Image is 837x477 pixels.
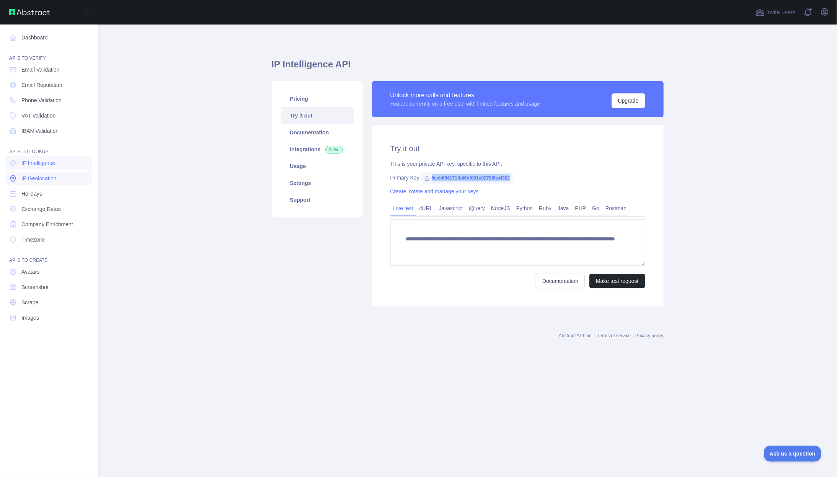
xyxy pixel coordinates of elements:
[602,202,630,214] a: Postman
[6,265,92,279] a: Avatars
[390,143,645,154] h2: Try it out
[764,446,822,462] iframe: Toggle Customer Support
[21,205,61,213] span: Exchange Rates
[390,160,645,168] div: This is your private API key, specific to this API.
[21,175,57,182] span: IP Geolocation
[390,188,479,194] a: Create, rotate and manage your keys
[281,175,354,191] a: Settings
[6,172,92,185] a: IP Geolocation
[6,93,92,107] a: Phone Validation
[21,221,73,228] span: Company Enrichment
[416,202,436,214] a: cURL
[421,172,513,184] span: 5ceb654171fb46df801e0278f6e4f922
[21,314,39,322] span: Images
[281,107,354,124] a: Try it out
[466,202,488,214] a: jQuery
[6,78,92,92] a: Email Reputation
[6,217,92,231] a: Company Enrichment
[6,233,92,247] a: Timezone
[281,158,354,175] a: Usage
[6,248,92,263] div: API'S TO CREATE
[6,63,92,77] a: Email Validation
[21,299,38,306] span: Scrape
[612,93,645,108] button: Upgrade
[6,109,92,123] a: VAT Validation
[6,280,92,294] a: Screenshot
[597,333,631,338] a: Terms of service
[754,6,797,18] button: Invite users
[6,156,92,170] a: IP Intelligence
[513,202,536,214] a: Python
[21,66,59,74] span: Email Validation
[390,202,416,214] a: Live test
[635,333,663,338] a: Privacy policy
[6,46,92,61] div: API'S TO VERIFY
[559,333,593,338] a: Abstract API Inc.
[572,202,589,214] a: PHP
[21,236,45,243] span: Timezone
[555,202,572,214] a: Java
[6,187,92,201] a: Holidays
[6,124,92,138] a: IBAN Validation
[21,96,62,104] span: Phone Validation
[21,127,59,135] span: IBAN Validation
[390,100,540,108] div: You are currently on a free plan with limited features and usage
[589,274,645,288] button: Make test request
[21,283,49,291] span: Screenshot
[281,141,354,158] a: Integrations New
[6,139,92,155] div: API'S TO LOOKUP
[390,174,645,181] div: Primary Key:
[21,81,62,89] span: Email Reputation
[21,190,42,198] span: Holidays
[21,159,55,167] span: IP Intelligence
[589,202,602,214] a: Go
[6,296,92,309] a: Scrape
[536,274,585,288] a: Documentation
[281,90,354,107] a: Pricing
[390,91,540,100] div: Unlock more calls and features
[766,8,796,17] span: Invite users
[6,31,92,44] a: Dashboard
[436,202,466,214] a: Javascript
[536,202,555,214] a: Ruby
[272,58,664,77] h1: IP Intelligence API
[6,311,92,325] a: Images
[281,124,354,141] a: Documentation
[21,112,55,119] span: VAT Validation
[9,9,50,15] img: Abstract API
[488,202,513,214] a: NodeJS
[325,146,343,154] span: New
[21,268,39,276] span: Avatars
[281,191,354,208] a: Support
[6,202,92,216] a: Exchange Rates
